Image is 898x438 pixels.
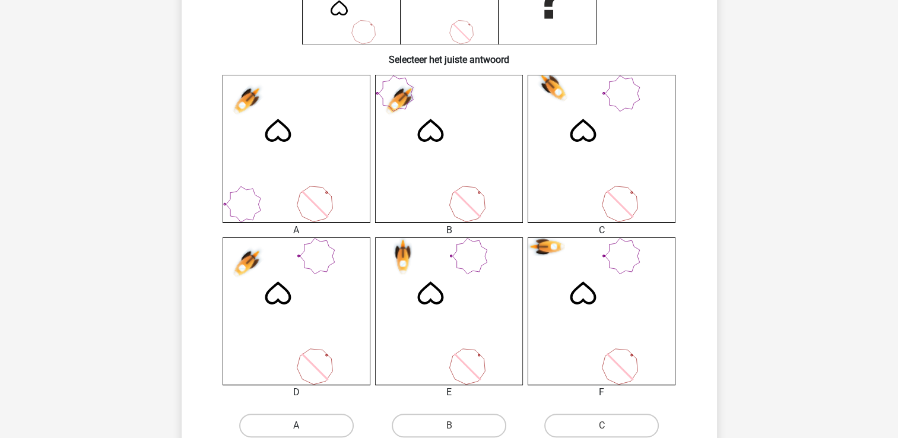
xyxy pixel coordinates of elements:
[214,385,379,399] div: D
[392,414,506,437] label: B
[519,385,684,399] div: F
[366,223,532,237] div: B
[239,414,354,437] label: A
[214,223,379,237] div: A
[519,223,684,237] div: C
[201,45,698,65] h6: Selecteer het juiste antwoord
[366,385,532,399] div: E
[544,414,659,437] label: C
